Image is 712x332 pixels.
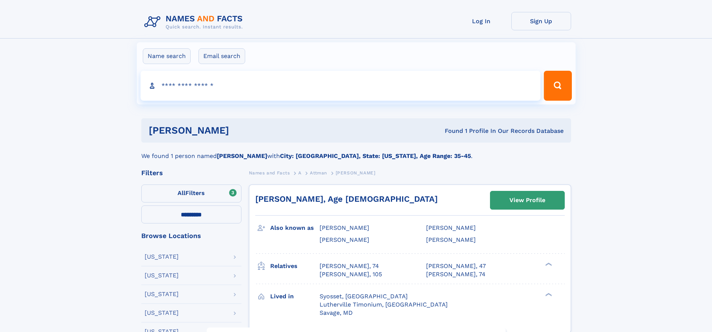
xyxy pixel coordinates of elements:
[145,291,179,297] div: [US_STATE]
[426,262,486,270] a: [PERSON_NAME], 47
[544,71,571,101] button: Search Button
[543,262,552,266] div: ❯
[141,12,249,32] img: Logo Names and Facts
[490,191,564,209] a: View Profile
[320,270,382,278] a: [PERSON_NAME], 105
[145,254,179,260] div: [US_STATE]
[336,170,376,176] span: [PERSON_NAME]
[451,12,511,30] a: Log In
[178,189,185,197] span: All
[270,222,320,234] h3: Also known as
[145,310,179,316] div: [US_STATE]
[310,168,327,177] a: Attman
[145,272,179,278] div: [US_STATE]
[198,48,245,64] label: Email search
[320,293,408,300] span: Syosset, [GEOGRAPHIC_DATA]
[320,236,369,243] span: [PERSON_NAME]
[143,48,191,64] label: Name search
[141,232,241,239] div: Browse Locations
[320,224,369,231] span: [PERSON_NAME]
[149,126,337,135] h1: [PERSON_NAME]
[320,301,448,308] span: Lutherville Timonium, [GEOGRAPHIC_DATA]
[426,224,476,231] span: [PERSON_NAME]
[141,143,571,161] div: We found 1 person named with .
[298,170,302,176] span: A
[320,309,353,316] span: Savage, MD
[426,270,486,278] a: [PERSON_NAME], 74
[511,12,571,30] a: Sign Up
[543,292,552,297] div: ❯
[270,290,320,303] h3: Lived in
[426,236,476,243] span: [PERSON_NAME]
[141,170,241,176] div: Filters
[249,168,290,177] a: Names and Facts
[509,192,545,209] div: View Profile
[320,262,379,270] a: [PERSON_NAME], 74
[141,71,541,101] input: search input
[280,152,471,159] b: City: [GEOGRAPHIC_DATA], State: [US_STATE], Age Range: 35-45
[255,194,438,204] a: [PERSON_NAME], Age [DEMOGRAPHIC_DATA]
[337,127,564,135] div: Found 1 Profile In Our Records Database
[270,260,320,272] h3: Relatives
[217,152,267,159] b: [PERSON_NAME]
[310,170,327,176] span: Attman
[298,168,302,177] a: A
[141,185,241,202] label: Filters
